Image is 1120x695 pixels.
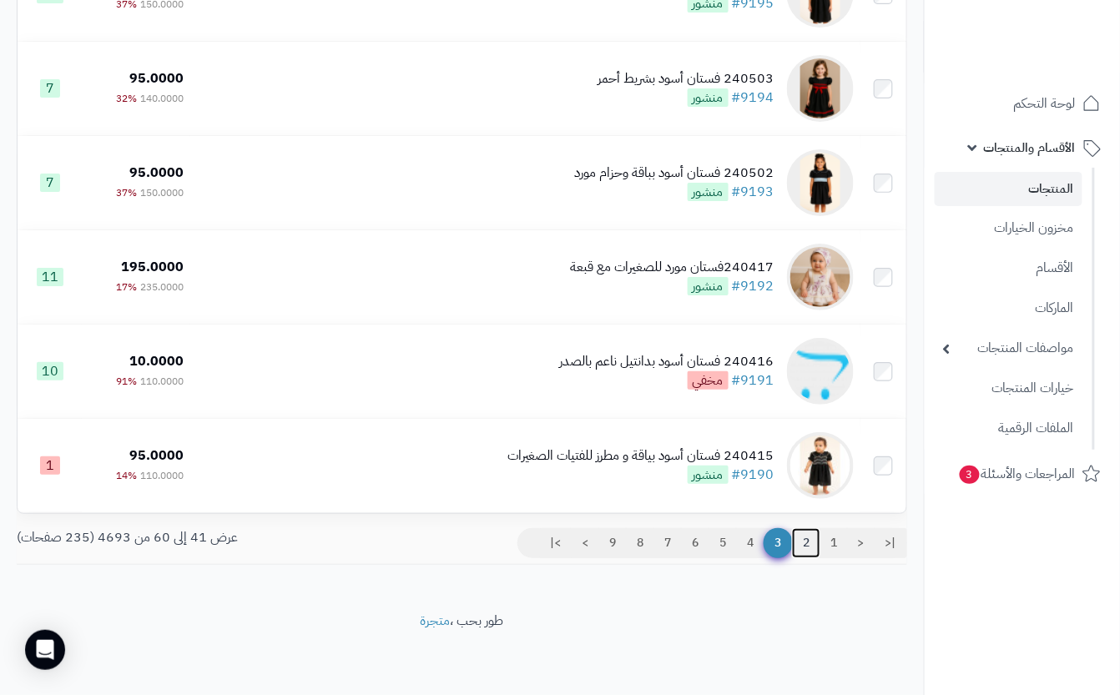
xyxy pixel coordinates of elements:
a: الماركات [935,290,1082,326]
div: 240416 فستان أسود بدانتيل ناعم بالصدر [560,352,774,371]
a: متجرة [421,611,451,631]
a: #9191 [732,370,774,390]
a: 9 [598,528,627,558]
img: 240415 فستان أسود بياقة و مطرز للفتيات الصغيرات [787,432,854,499]
span: منشور [688,183,729,201]
div: 240417فستان مورد للصغيرات مع قبعة [571,258,774,277]
span: 95.0000 [129,68,184,88]
a: #9194 [732,88,774,108]
span: 10 [37,362,63,380]
div: 240415 فستان أسود بياقة و مطرز للفتيات الصغيرات [507,446,774,466]
a: المراجعات والأسئلة3 [935,454,1110,494]
a: 5 [709,528,737,558]
a: 4 [736,528,764,558]
a: #9192 [732,276,774,296]
a: 7 [653,528,682,558]
a: لوحة التحكم [935,83,1110,123]
img: 240417فستان مورد للصغيرات مع قبعة [787,244,854,310]
img: 240503 فستان أسود بشريط أحمر [787,55,854,122]
a: 1 [820,528,848,558]
span: 3 [960,466,980,484]
img: 240416 فستان أسود بدانتيل ناعم بالصدر [787,338,854,405]
span: 95.0000 [129,163,184,183]
span: 7 [40,79,60,98]
a: 2 [792,528,820,558]
span: 1 [40,456,60,475]
span: 32% [116,91,137,106]
a: مخزون الخيارات [935,210,1082,246]
span: 10.0000 [129,351,184,371]
span: الأقسام والمنتجات [984,136,1076,159]
div: Open Intercom Messenger [25,630,65,670]
span: 11 [37,268,63,286]
span: المراجعات والأسئلة [958,462,1076,486]
span: 17% [116,280,137,295]
a: > [571,528,599,558]
span: 3 [764,528,793,558]
span: 150.0000 [140,185,184,200]
a: المنتجات [935,172,1082,206]
img: 240502 فستان أسود بباقة وحزام مورد [787,149,854,216]
a: >| [539,528,572,558]
div: 240502 فستان أسود بباقة وحزام مورد [575,164,774,183]
a: مواصفات المنتجات [935,330,1082,366]
span: 91% [116,374,137,389]
span: 235.0000 [140,280,184,295]
a: |< [875,528,907,558]
span: 140.0000 [140,91,184,106]
a: #9193 [732,182,774,202]
span: لوحة التحكم [1014,92,1076,115]
a: 6 [681,528,709,558]
span: منشور [688,277,729,295]
span: مخفي [688,371,729,390]
span: 14% [116,468,137,483]
a: الأقسام [935,250,1082,286]
a: الملفات الرقمية [935,410,1082,446]
span: 7 [40,174,60,192]
a: خيارات المنتجات [935,370,1082,406]
a: 8 [626,528,654,558]
span: منشور [688,466,729,484]
span: 110.0000 [140,374,184,389]
div: 240503 فستان أسود بشريط أحمر [598,69,774,88]
div: عرض 41 إلى 60 من 4693 (235 صفحات) [4,528,462,547]
a: < [847,528,875,558]
span: 110.0000 [140,468,184,483]
span: منشور [688,88,729,107]
span: 37% [116,185,137,200]
a: #9190 [732,465,774,485]
span: 195.0000 [121,257,184,277]
span: 95.0000 [129,446,184,466]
